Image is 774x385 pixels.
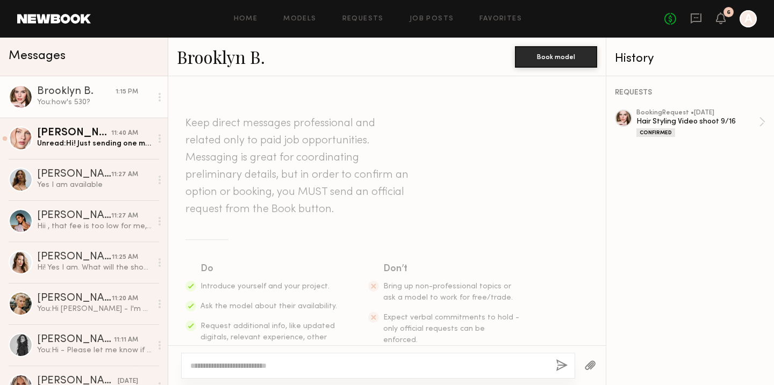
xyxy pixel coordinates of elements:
[111,211,138,221] div: 11:27 AM
[615,89,765,97] div: REQUESTS
[727,10,730,16] div: 6
[234,16,258,23] a: Home
[37,128,111,139] div: [PERSON_NAME]
[479,16,522,23] a: Favorites
[37,180,152,190] div: Yes I am available
[383,261,521,277] div: Don’t
[342,16,384,23] a: Requests
[9,50,66,62] span: Messages
[383,314,519,344] span: Expect verbal commitments to hold - only official requests can be enforced.
[200,303,337,310] span: Ask the model about their availability.
[37,263,152,273] div: Hi! Yes I️ am. What will the shoot times be?
[37,304,152,314] div: You: Hi [PERSON_NAME] - I'm a producer at a digital marketing agency and we have a shoot [DATE] w...
[740,10,757,27] a: A
[200,283,329,290] span: Introduce yourself and your project.
[636,117,759,127] div: Hair Styling Video shoot 9/16
[112,252,138,263] div: 11:25 AM
[200,261,338,277] div: Do
[185,115,411,218] header: Keep direct messages professional and related only to paid job opportunities. Messaging is great ...
[200,323,335,352] span: Request additional info, like updated digitals, relevant experience, other skills, etc.
[410,16,454,23] a: Job Posts
[112,294,138,304] div: 11:20 AM
[515,52,597,61] a: Book model
[111,170,138,180] div: 11:27 AM
[177,45,265,68] a: Brooklyn B.
[37,210,111,221] div: [PERSON_NAME]
[383,283,513,301] span: Bring up non-professional topics or ask a model to work for free/trade.
[116,87,138,97] div: 1:15 PM
[636,128,675,137] div: Confirmed
[37,139,152,149] div: Unread: Hi! Just sending one more message in case you missed it:)
[37,345,152,355] div: You: Hi - Please let me know if you are still planninng on [DATE] - we had thought we had confirm...
[615,53,765,65] div: History
[37,252,112,263] div: [PERSON_NAME]
[37,221,152,231] div: Hii , that fee is too low for me, but thank you for reaching out 💙
[37,169,111,180] div: [PERSON_NAME]
[515,46,597,68] button: Book model
[37,86,116,97] div: Brooklyn B.
[283,16,316,23] a: Models
[37,335,114,345] div: [PERSON_NAME]
[37,97,152,107] div: You: how's 530?
[636,110,765,137] a: bookingRequest •[DATE]Hair Styling Video shoot 9/16Confirmed
[37,293,112,304] div: [PERSON_NAME]
[114,335,138,345] div: 11:11 AM
[636,110,759,117] div: booking Request • [DATE]
[111,128,138,139] div: 11:40 AM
